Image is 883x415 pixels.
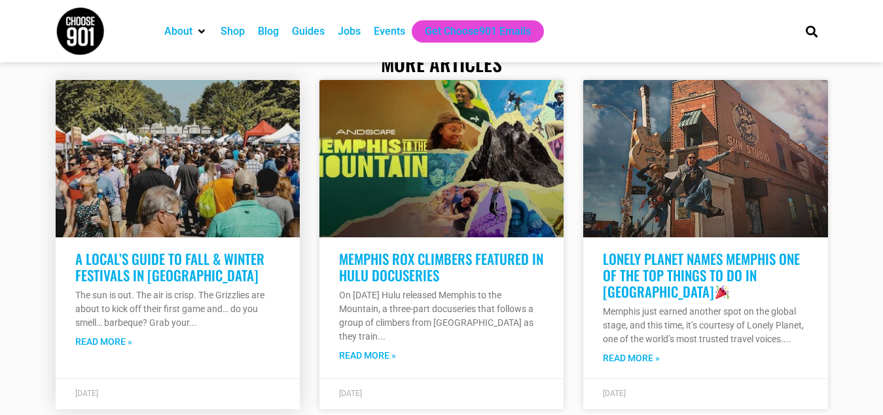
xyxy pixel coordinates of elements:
a: Read more about Lonely Planet Names Memphis One of the Top Things to Do in North America 🎉 [603,351,660,365]
a: Events [374,24,405,39]
p: The sun is out. The air is crisp. The Grizzlies are about to kick off their first game and… do yo... [75,288,280,330]
a: A Local’s Guide to Fall & Winter Festivals in [GEOGRAPHIC_DATA] [75,248,264,285]
a: About [164,24,192,39]
a: Shop [221,24,245,39]
img: 🎉 [715,285,729,299]
span: [DATE] [339,389,362,398]
a: Guides [292,24,325,39]
a: Memphis Rox Climbers Featured in Hulu Docuseries [339,248,543,285]
p: Memphis just earned another spot on the global stage, and this time, it’s courtesy of Lonely Plan... [603,305,808,346]
a: Blog [258,24,279,39]
a: Get Choose901 Emails [425,24,531,39]
span: [DATE] [75,389,98,398]
div: About [158,20,214,43]
a: Read more about A Local’s Guide to Fall & Winter Festivals in Memphis [75,335,132,349]
div: Search [801,20,822,42]
p: On [DATE] Hulu released Memphis to the Mountain, a three-part docuseries that follows a group of ... [339,288,544,344]
h2: More Articles [56,52,828,75]
a: Lonely Planet Names Memphis One of the Top Things to Do in [GEOGRAPHIC_DATA] [603,248,800,302]
a: Two people jumping in front of a building with a guitar, featuring The Edge. [583,80,827,237]
a: Jobs [338,24,361,39]
nav: Main nav [158,20,784,43]
a: Read more about Memphis Rox Climbers Featured in Hulu Docuseries [339,349,396,363]
span: [DATE] [603,389,626,398]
